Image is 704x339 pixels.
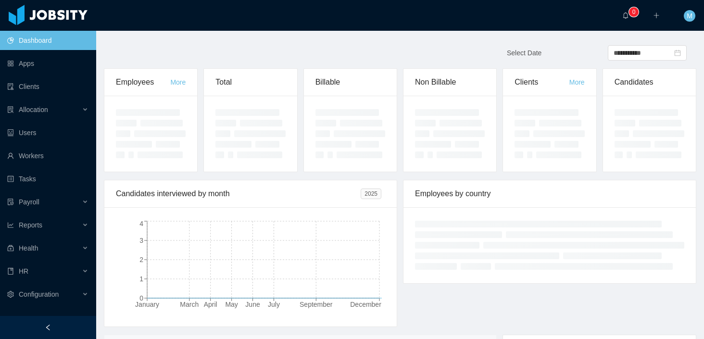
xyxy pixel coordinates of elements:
[139,275,143,283] tspan: 1
[139,220,143,227] tspan: 4
[180,301,199,308] tspan: March
[139,256,143,264] tspan: 2
[19,244,38,252] span: Health
[7,199,14,205] i: icon: file-protect
[615,69,684,96] div: Candidates
[268,301,280,308] tspan: July
[300,301,333,308] tspan: September
[19,267,28,275] span: HR
[116,69,170,96] div: Employees
[629,7,639,17] sup: 0
[569,78,585,86] a: More
[7,31,88,50] a: icon: pie-chartDashboard
[415,69,485,96] div: Non Billable
[225,301,238,308] tspan: May
[315,69,385,96] div: Billable
[350,301,381,308] tspan: December
[19,106,48,113] span: Allocation
[687,10,692,22] span: M
[135,301,159,308] tspan: January
[7,169,88,188] a: icon: profileTasks
[7,245,14,251] i: icon: medicine-box
[139,237,143,244] tspan: 3
[7,54,88,73] a: icon: appstoreApps
[245,301,260,308] tspan: June
[7,268,14,275] i: icon: book
[515,69,569,96] div: Clients
[7,123,88,142] a: icon: robotUsers
[19,221,42,229] span: Reports
[116,180,361,207] div: Candidates interviewed by month
[204,301,217,308] tspan: April
[7,77,88,96] a: icon: auditClients
[19,290,59,298] span: Configuration
[7,222,14,228] i: icon: line-chart
[622,12,629,19] i: icon: bell
[507,49,541,57] span: Select Date
[674,50,681,56] i: icon: calendar
[7,146,88,165] a: icon: userWorkers
[7,291,14,298] i: icon: setting
[653,12,660,19] i: icon: plus
[19,198,39,206] span: Payroll
[170,78,186,86] a: More
[361,188,381,199] span: 2025
[215,69,285,96] div: Total
[7,106,14,113] i: icon: solution
[139,294,143,302] tspan: 0
[415,180,684,207] div: Employees by country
